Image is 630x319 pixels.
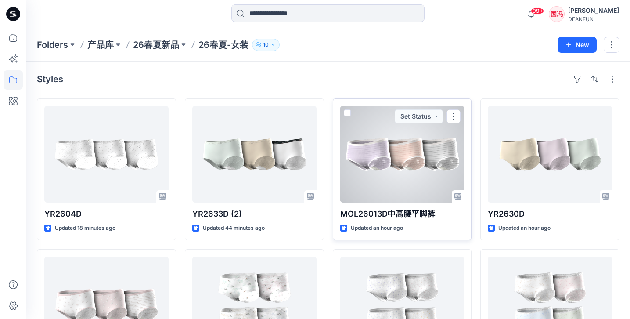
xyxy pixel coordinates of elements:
a: YR2630D [488,106,612,203]
a: 产品库 [87,39,114,51]
button: New [558,37,597,53]
div: DEANFUN [568,16,619,22]
a: YR2633D (2) [192,106,317,203]
p: 10 [263,40,269,50]
p: Updated an hour ago [498,224,551,233]
a: YR2604D [44,106,169,203]
span: 99+ [531,7,544,14]
a: 26春夏新品 [133,39,179,51]
button: 10 [252,39,280,51]
p: MOL26013D中高腰平脚裤 [340,208,464,220]
h4: Styles [37,74,63,84]
p: YR2633D (2) [192,208,317,220]
a: MOL26013D中高腰平脚裤 [340,106,464,203]
div: 国冯 [549,6,565,22]
a: Folders [37,39,68,51]
p: Updated an hour ago [351,224,403,233]
p: Updated 18 minutes ago [55,224,115,233]
p: YR2604D [44,208,169,220]
p: YR2630D [488,208,612,220]
p: 26春夏-女装 [198,39,248,51]
div: [PERSON_NAME] [568,5,619,16]
p: Updated 44 minutes ago [203,224,265,233]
